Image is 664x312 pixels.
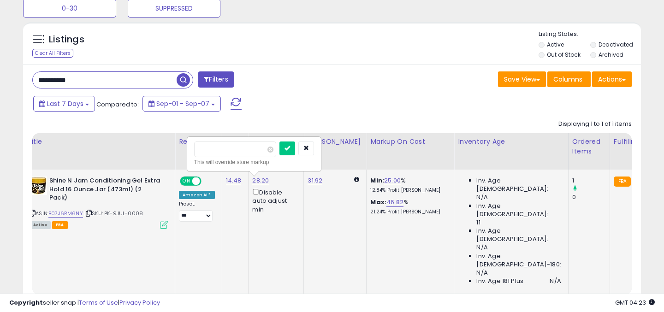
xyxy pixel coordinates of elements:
span: | SKU: PK-9JUL-0008 [84,210,143,217]
button: Save View [498,71,546,87]
b: Shine N Jam Conditioning Gel Extra Hold 16 Ounce Jar (473ml) (2 Pack) [49,177,161,205]
div: Displaying 1 to 1 of 1 items [558,120,632,129]
label: Active [547,41,564,48]
button: Actions [592,71,632,87]
span: ON [181,177,192,185]
div: seller snap | | [9,299,160,307]
label: Deactivated [599,41,633,48]
p: 12.84% Profit [PERSON_NAME] [370,187,447,194]
div: Repricing [179,137,218,147]
div: Amazon AI * [179,191,215,199]
span: Compared to: [96,100,139,109]
span: Columns [553,75,582,84]
div: Preset: [179,201,215,222]
div: 0 [572,193,610,201]
div: Disable auto adjust min [252,187,296,214]
a: 28.20 [252,176,269,185]
strong: Copyright [9,298,43,307]
div: Ordered Items [572,137,606,156]
span: Inv. Age 181 Plus: [476,277,525,285]
label: Archived [599,51,623,59]
span: N/A [550,277,561,285]
button: Last 7 Days [33,96,95,112]
a: 14.48 [226,176,242,185]
span: 11 [476,218,480,227]
span: FBA [52,221,68,229]
div: Fulfillment [614,137,651,147]
button: Filters [198,71,234,88]
a: Privacy Policy [119,298,160,307]
div: Title [27,137,171,147]
p: Listing States: [539,30,641,39]
a: 46.82 [386,198,403,207]
span: N/A [476,243,487,252]
div: % [370,198,447,215]
span: OFF [200,177,215,185]
a: B07J6RM6NY [48,210,83,218]
div: [PERSON_NAME] [308,137,362,147]
span: 2025-09-15 04:23 GMT [615,298,655,307]
div: This will override store markup [194,158,314,167]
p: 21.24% Profit [PERSON_NAME] [370,209,447,215]
b: Min: [370,176,384,185]
div: % [370,177,447,194]
img: 4167ss0srML._SL40_.jpg [30,177,47,195]
div: 1 [572,177,610,185]
span: N/A [476,269,487,277]
h5: Listings [49,33,84,46]
th: The percentage added to the cost of goods (COGS) that forms the calculator for Min & Max prices. [367,133,454,170]
small: FBA [614,177,631,187]
label: Out of Stock [547,51,581,59]
b: Max: [370,198,386,206]
a: 31.92 [308,176,322,185]
button: Columns [547,71,591,87]
span: Inv. Age [DEMOGRAPHIC_DATA]-180: [476,252,561,269]
span: All listings currently available for purchase on Amazon [30,221,51,229]
a: 25.00 [384,176,401,185]
span: Sep-01 - Sep-07 [156,99,209,108]
span: Last 7 Days [47,99,83,108]
span: Inv. Age [DEMOGRAPHIC_DATA]: [476,177,561,193]
div: Clear All Filters [32,49,73,58]
button: Sep-01 - Sep-07 [142,96,221,112]
span: N/A [476,193,487,201]
div: Inventory Age [458,137,564,147]
div: Markup on Cost [370,137,450,147]
span: Inv. Age [DEMOGRAPHIC_DATA]: [476,202,561,218]
span: Inv. Age [DEMOGRAPHIC_DATA]: [476,227,561,243]
a: Terms of Use [79,298,118,307]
